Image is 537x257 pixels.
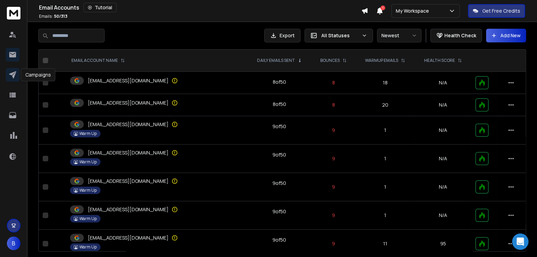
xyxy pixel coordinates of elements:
[273,101,286,108] div: 8 of 50
[39,3,361,12] div: Email Accounts
[316,102,351,108] p: 8
[419,79,467,86] p: N/A
[88,121,169,128] p: [EMAIL_ADDRESS][DOMAIN_NAME]
[79,159,97,165] p: Warm Up
[88,149,169,156] p: [EMAIL_ADDRESS][DOMAIN_NAME]
[355,201,415,230] td: 1
[355,72,415,94] td: 18
[272,180,286,187] div: 9 of 50
[355,116,415,145] td: 1
[88,206,169,213] p: [EMAIL_ADDRESS][DOMAIN_NAME]
[316,155,351,162] p: 9
[79,244,97,250] p: Warm Up
[444,32,476,39] p: Health Check
[512,233,528,250] div: Open Intercom Messenger
[88,178,169,185] p: [EMAIL_ADDRESS][DOMAIN_NAME]
[272,208,286,215] div: 9 of 50
[419,212,467,219] p: N/A
[21,68,55,81] div: Campaigns
[88,99,169,106] p: [EMAIL_ADDRESS][DOMAIN_NAME]
[355,94,415,116] td: 20
[380,5,385,10] span: 1
[79,131,97,136] p: Warm Up
[88,77,169,84] p: [EMAIL_ADDRESS][DOMAIN_NAME]
[316,240,351,247] p: 9
[79,188,97,193] p: Warm Up
[272,151,286,158] div: 9 of 50
[355,145,415,173] td: 1
[419,184,467,190] p: N/A
[7,236,21,250] button: B
[321,32,359,39] p: All Statuses
[88,234,169,241] p: [EMAIL_ADDRESS][DOMAIN_NAME]
[430,29,482,42] button: Health Check
[316,127,351,134] p: 9
[320,58,340,63] p: BOUNCES
[79,216,97,221] p: Warm Up
[316,79,351,86] p: 8
[365,58,398,63] p: WARMUP EMAILS
[264,29,300,42] button: Export
[419,155,467,162] p: N/A
[54,13,67,19] span: 50 / 313
[482,8,520,14] p: Get Free Credits
[273,79,286,85] div: 8 of 50
[316,212,351,219] p: 9
[377,29,421,42] button: Newest
[486,29,526,42] button: Add New
[39,14,67,19] p: Emails :
[83,3,117,12] button: Tutorial
[257,58,295,63] p: DAILY EMAILS SENT
[316,184,351,190] p: 9
[272,123,286,130] div: 9 of 50
[272,236,286,243] div: 9 of 50
[468,4,525,18] button: Get Free Credits
[71,58,125,63] div: EMAIL ACCOUNT NAME
[396,8,432,14] p: My Workspace
[424,58,455,63] p: HEALTH SCORE
[419,102,467,108] p: N/A
[419,127,467,134] p: N/A
[355,173,415,201] td: 1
